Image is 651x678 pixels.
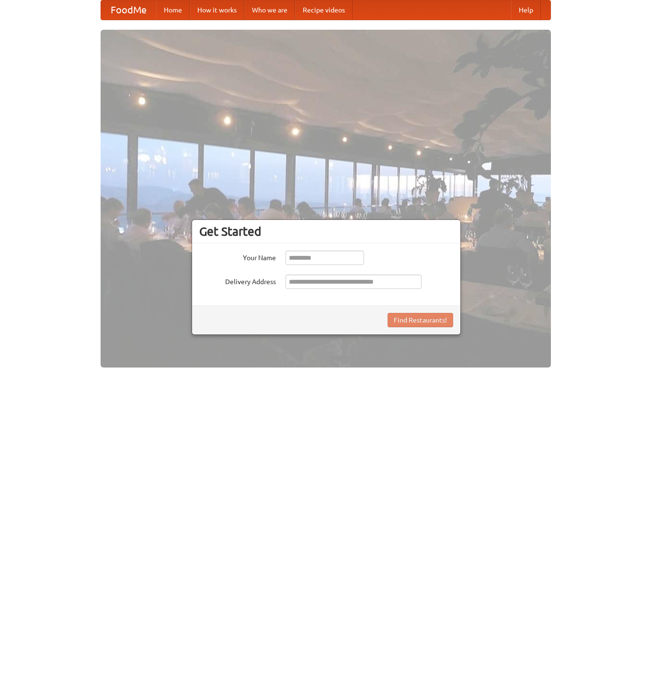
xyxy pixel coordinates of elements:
[190,0,244,20] a: How it works
[101,0,156,20] a: FoodMe
[511,0,541,20] a: Help
[244,0,295,20] a: Who we are
[199,224,453,239] h3: Get Started
[199,275,276,287] label: Delivery Address
[199,251,276,263] label: Your Name
[388,313,453,327] button: Find Restaurants!
[156,0,190,20] a: Home
[295,0,353,20] a: Recipe videos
